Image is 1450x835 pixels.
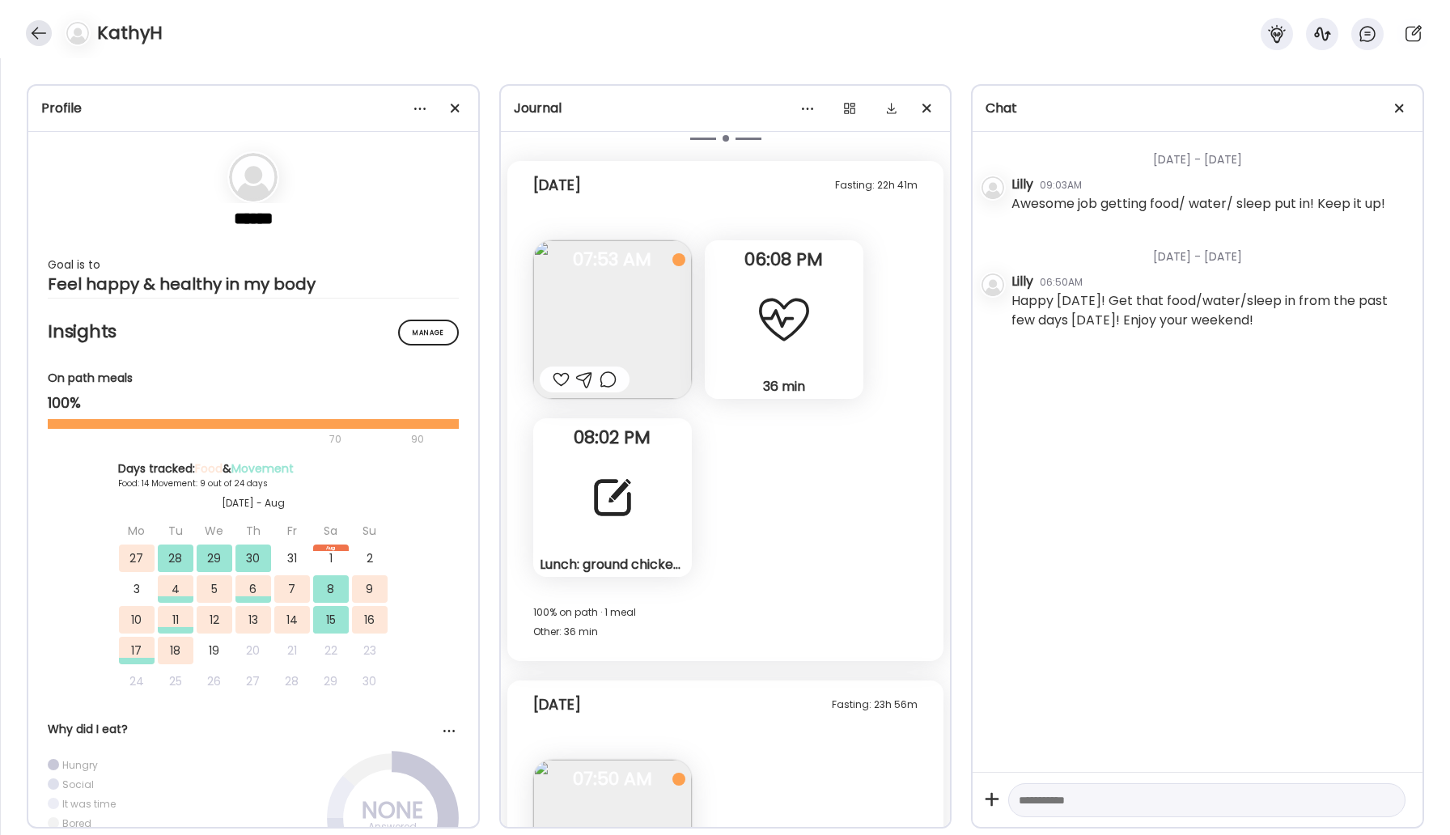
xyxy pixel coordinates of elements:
[119,545,155,572] div: 27
[119,668,155,695] div: 24
[118,477,388,490] div: Food: 14 Movement: 9 out of 24 days
[533,695,581,714] div: [DATE]
[1011,229,1410,272] div: [DATE] - [DATE]
[118,460,388,477] div: Days tracked: &
[1011,175,1033,194] div: Lilly
[352,545,388,572] div: 2
[982,176,1004,199] img: bg-avatar-default.svg
[274,575,310,603] div: 7
[409,430,426,449] div: 90
[197,668,232,695] div: 26
[158,606,193,634] div: 11
[1040,275,1083,290] div: 06:50AM
[235,545,271,572] div: 30
[235,668,271,695] div: 27
[197,545,232,572] div: 29
[158,575,193,603] div: 4
[231,460,294,477] span: Movement
[540,556,685,573] div: Lunch: ground chicken, 2 dates, protein powder drink. Snack: peanut butter cookie. Dinner: turkey...
[119,517,155,545] div: Mo
[97,20,163,46] h4: KathyH
[711,378,857,395] div: 36 min
[229,153,278,201] img: bg-avatar-default.svg
[352,575,388,603] div: 9
[313,637,349,664] div: 22
[197,606,232,634] div: 12
[1040,178,1082,193] div: 09:03AM
[62,778,94,791] div: Social
[119,637,155,664] div: 17
[533,240,692,399] img: images%2FMTny8fGZ1zOH0uuf6Y6gitpLC3h1%2FnYMGNkASKUnJIPkFtRm7%2F23i2hoNAtR0ufZgD6h5c_240
[48,430,406,449] div: 70
[48,721,459,738] div: Why did I eat?
[197,637,232,664] div: 19
[982,273,1004,296] img: bg-avatar-default.svg
[195,460,223,477] span: Food
[1011,194,1385,214] div: Awesome job getting food/ water/ sleep put in! Keep it up!
[533,603,918,642] div: 100% on path · 1 meal Other: 36 min
[48,393,459,413] div: 100%
[119,606,155,634] div: 10
[118,496,388,511] div: [DATE] - Aug
[158,517,193,545] div: Tu
[1011,132,1410,175] div: [DATE] - [DATE]
[533,176,581,195] div: [DATE]
[313,545,349,551] div: Aug
[158,545,193,572] div: 28
[119,575,155,603] div: 3
[235,606,271,634] div: 13
[41,99,465,118] div: Profile
[158,637,193,664] div: 18
[274,517,310,545] div: Fr
[48,370,459,387] div: On path meals
[274,606,310,634] div: 14
[1011,272,1033,291] div: Lilly
[352,637,388,664] div: 23
[274,545,310,572] div: 31
[235,517,271,545] div: Th
[835,176,918,195] div: Fasting: 22h 41m
[352,606,388,634] div: 16
[514,99,938,118] div: Journal
[66,22,89,45] img: bg-avatar-default.svg
[197,575,232,603] div: 5
[235,575,271,603] div: 6
[62,816,91,830] div: Bored
[48,274,459,294] div: Feel happy & healthy in my body
[705,252,863,267] span: 06:08 PM
[398,320,459,345] div: Manage
[352,801,433,820] div: NONE
[48,320,459,344] h2: Insights
[235,637,271,664] div: 20
[533,252,692,267] span: 07:53 AM
[832,695,918,714] div: Fasting: 23h 56m
[48,255,459,274] div: Goal is to
[197,517,232,545] div: We
[352,517,388,545] div: Su
[352,668,388,695] div: 30
[986,99,1410,118] div: Chat
[313,545,349,572] div: 1
[1011,291,1410,330] div: Happy [DATE]! Get that food/water/sleep in from the past few days [DATE]! Enjoy your weekend!
[313,517,349,545] div: Sa
[533,772,692,786] span: 07:50 AM
[274,637,310,664] div: 21
[313,575,349,603] div: 8
[62,758,98,772] div: Hungry
[158,668,193,695] div: 25
[313,606,349,634] div: 15
[274,668,310,695] div: 28
[313,668,349,695] div: 29
[533,430,692,445] span: 08:02 PM
[62,797,116,811] div: It was time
